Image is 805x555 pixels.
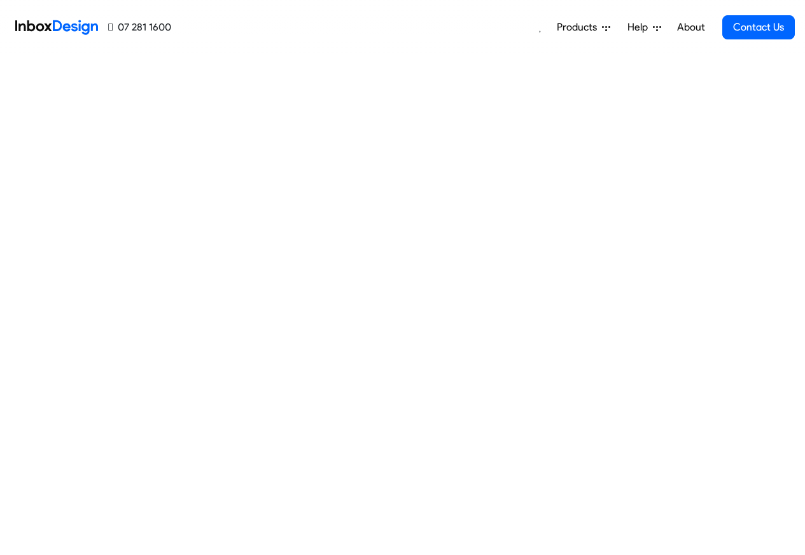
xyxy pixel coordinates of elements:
span: Help [627,20,653,35]
span: Products [557,20,602,35]
a: Products [552,15,615,40]
a: 07 281 1600 [108,20,171,35]
a: Help [622,15,666,40]
a: About [673,15,708,40]
a: Contact Us [722,15,795,39]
